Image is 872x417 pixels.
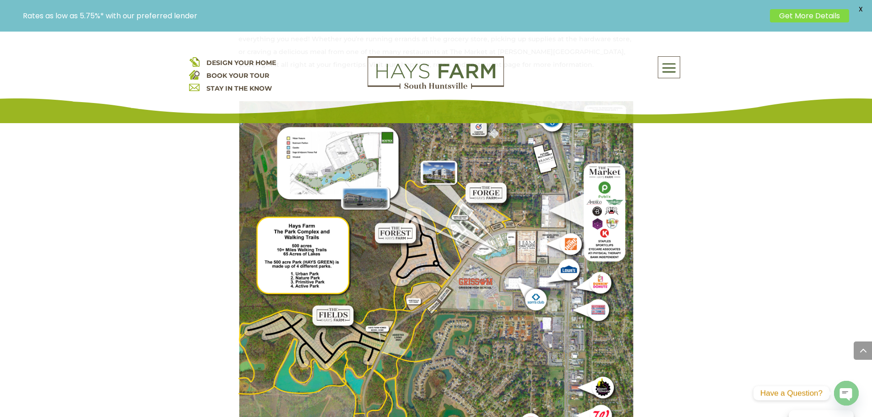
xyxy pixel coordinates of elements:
a: DESIGN YOUR HOME [206,59,276,67]
span: X [854,2,867,16]
img: Logo [368,56,504,89]
a: STAY IN THE KNOW [206,84,272,92]
p: Rates as low as 5.75%* with our preferred lender [23,11,765,20]
img: book your home tour [189,69,200,80]
a: Get More Details [770,9,849,22]
a: hays farm homes huntsville development [368,83,504,91]
a: BOOK YOUR TOUR [206,71,269,80]
img: design your home [189,56,200,67]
